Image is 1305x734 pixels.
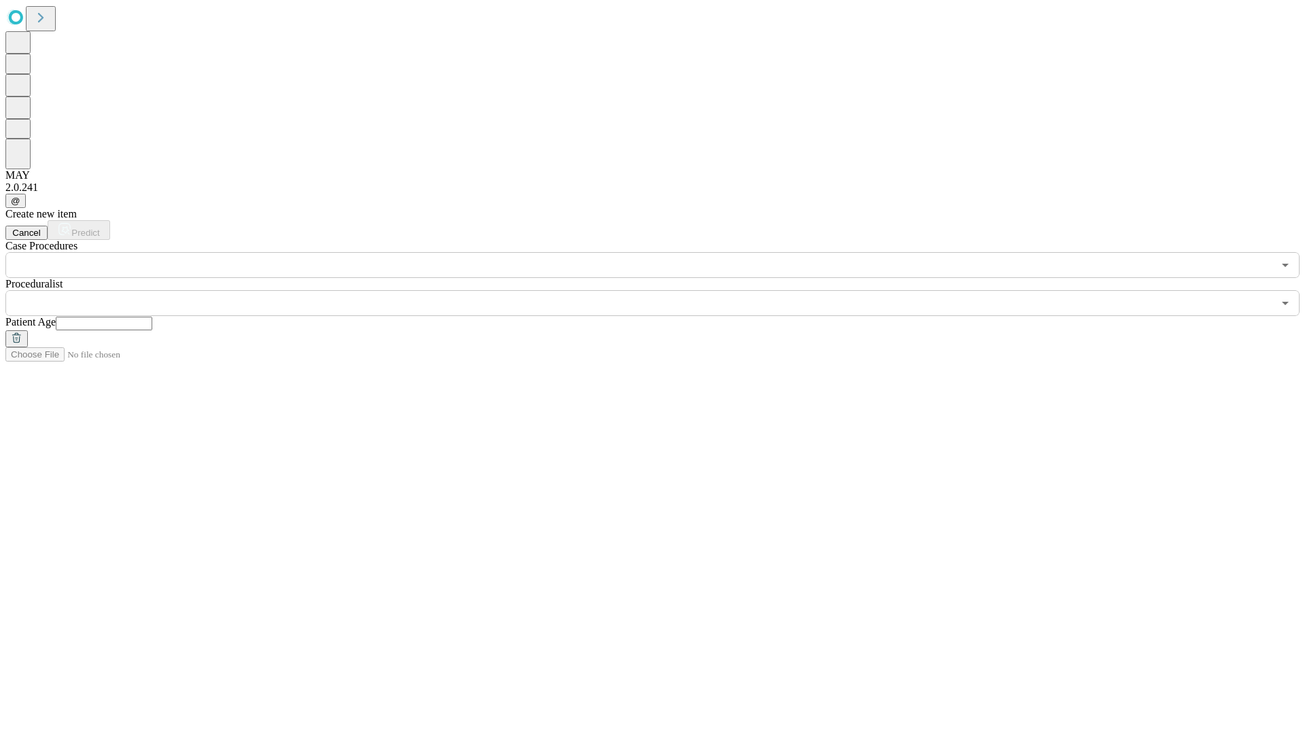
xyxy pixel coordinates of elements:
[11,196,20,206] span: @
[5,226,48,240] button: Cancel
[1276,294,1295,313] button: Open
[71,228,99,238] span: Predict
[5,169,1300,181] div: MAY
[48,220,110,240] button: Predict
[5,316,56,328] span: Patient Age
[5,181,1300,194] div: 2.0.241
[5,208,77,220] span: Create new item
[1276,256,1295,275] button: Open
[5,194,26,208] button: @
[5,278,63,290] span: Proceduralist
[5,240,77,251] span: Scheduled Procedure
[12,228,41,238] span: Cancel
